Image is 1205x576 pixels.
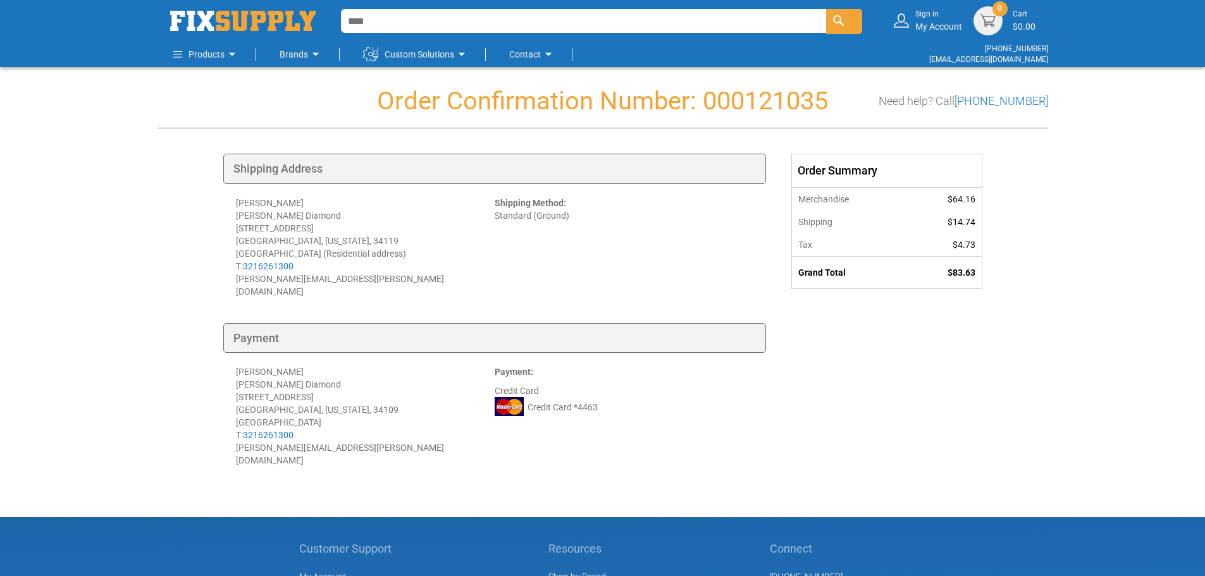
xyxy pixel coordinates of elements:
[495,367,533,377] strong: Payment:
[495,197,753,298] div: Standard (Ground)
[953,240,975,250] span: $4.73
[236,197,495,298] div: [PERSON_NAME] [PERSON_NAME] Diamond [STREET_ADDRESS] [GEOGRAPHIC_DATA], [US_STATE], 34119 [GEOGRA...
[158,87,1048,115] h1: Order Confirmation Number: 000121035
[495,397,524,416] img: MC
[985,44,1048,53] a: [PHONE_NUMBER]
[998,3,1002,14] span: 0
[955,94,1048,107] a: [PHONE_NUMBER]
[915,9,962,20] small: Sign in
[243,430,294,440] a: 3216261300
[299,542,399,555] h5: Customer Support
[1013,9,1035,20] small: Cart
[223,323,766,353] div: Payment
[929,55,1048,64] a: [EMAIL_ADDRESS][DOMAIN_NAME]
[915,9,962,32] div: My Account
[495,365,753,467] div: Credit Card
[170,11,316,31] a: store logo
[280,42,323,67] a: Brands
[948,267,975,278] span: $83.63
[528,401,598,414] span: Credit Card *4463
[548,542,620,555] h5: Resources
[948,194,975,204] span: $64.16
[948,217,975,227] span: $14.74
[495,198,566,208] strong: Shipping Method:
[1013,21,1035,32] span: $0.00
[792,211,908,233] th: Shipping
[223,154,766,184] div: Shipping Address
[173,42,240,67] a: Products
[792,187,908,211] th: Merchandise
[509,42,556,67] a: Contact
[798,267,846,278] strong: Grand Total
[236,365,495,467] div: [PERSON_NAME] [PERSON_NAME] Diamond [STREET_ADDRESS] [GEOGRAPHIC_DATA], [US_STATE], 34109 [GEOGRA...
[770,542,906,555] h5: Connect
[170,11,316,31] img: Fix Industrial Supply
[879,95,1048,107] h3: Need help? Call
[363,42,469,67] a: Custom Solutions
[792,154,982,187] div: Order Summary
[243,261,294,271] a: 3216261300
[792,233,908,257] th: Tax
